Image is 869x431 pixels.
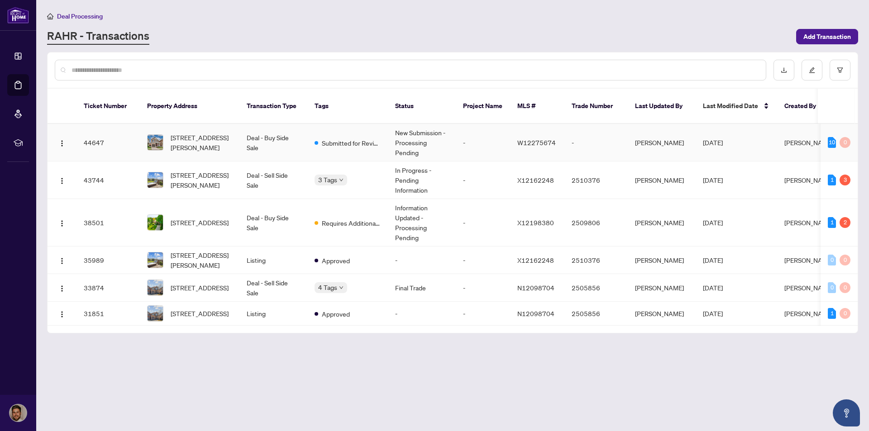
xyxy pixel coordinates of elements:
th: Last Modified Date [696,89,777,124]
td: - [456,199,510,246]
img: logo [7,7,29,24]
span: Approved [322,256,350,265]
img: thumbnail-img [148,306,163,321]
div: 3 [840,175,850,185]
td: [PERSON_NAME] [628,302,696,326]
th: Trade Number [564,89,628,124]
td: 33874 [76,274,140,302]
span: down [339,285,344,290]
img: thumbnail-img [148,215,163,230]
td: Deal - Buy Side Sale [239,124,307,161]
span: Last Modified Date [703,101,758,111]
td: Listing [239,246,307,274]
td: In Progress - Pending Information [388,161,456,199]
button: Open asap [833,399,860,426]
span: Submitted for Review [322,138,381,148]
img: Profile Icon [10,404,27,422]
td: 35989 [76,246,140,274]
span: X12162248 [517,176,554,184]
span: [DATE] [703,218,723,227]
div: 0 [840,137,850,148]
th: Last Updated By [628,89,696,124]
span: X12198380 [517,218,554,227]
td: - [564,124,628,161]
span: edit [809,67,815,73]
img: thumbnail-img [148,252,163,268]
button: Logo [55,135,69,150]
img: Logo [58,177,66,185]
td: [PERSON_NAME] [628,199,696,246]
th: Created By [777,89,831,124]
span: 4 Tags [318,282,337,293]
span: [DATE] [703,309,723,317]
td: Final Trade [388,274,456,302]
td: 2509806 [564,199,628,246]
th: Status [388,89,456,124]
span: [DATE] [703,138,723,147]
span: [PERSON_NAME] [784,284,833,292]
span: Add Transaction [803,29,851,44]
button: edit [802,60,822,81]
span: X12162248 [517,256,554,264]
td: 44647 [76,124,140,161]
button: Logo [55,253,69,267]
td: - [456,274,510,302]
td: [PERSON_NAME] [628,274,696,302]
td: - [456,124,510,161]
td: Information Updated - Processing Pending [388,199,456,246]
td: [PERSON_NAME] [628,124,696,161]
div: 1 [828,175,836,185]
span: N12098704 [517,309,554,317]
img: thumbnail-img [148,135,163,150]
td: [PERSON_NAME] [628,161,696,199]
div: 1 [828,217,836,228]
img: Logo [58,220,66,227]
span: [STREET_ADDRESS][PERSON_NAME] [171,170,232,190]
th: Transaction Type [239,89,307,124]
span: Deal Processing [57,12,103,20]
span: down [339,178,344,182]
span: [PERSON_NAME] [784,309,833,317]
span: download [781,67,787,73]
td: - [456,302,510,326]
th: Property Address [140,89,239,124]
td: [PERSON_NAME] [628,246,696,274]
span: filter [837,67,843,73]
span: [DATE] [703,284,723,292]
img: Logo [58,285,66,292]
span: Approved [322,309,350,319]
td: 2505856 [564,302,628,326]
img: thumbnail-img [148,280,163,295]
span: [PERSON_NAME] [784,256,833,264]
td: - [388,302,456,326]
td: 38501 [76,199,140,246]
td: - [456,161,510,199]
img: Logo [58,140,66,147]
button: Logo [55,306,69,321]
td: - [388,246,456,274]
div: 0 [840,255,850,265]
div: 0 [840,308,850,319]
th: Tags [307,89,388,124]
span: [PERSON_NAME] [784,176,833,184]
td: - [456,246,510,274]
span: W12275674 [517,138,556,147]
div: 0 [828,282,836,293]
span: [DATE] [703,256,723,264]
td: Deal - Sell Side Sale [239,274,307,302]
span: Requires Additional Docs [322,218,381,228]
button: Logo [55,173,69,187]
button: Logo [55,280,69,295]
div: 2 [840,217,850,228]
td: Deal - Buy Side Sale [239,199,307,246]
div: 0 [828,255,836,265]
div: 1 [828,308,836,319]
button: Logo [55,215,69,230]
td: 31851 [76,302,140,326]
td: Deal - Sell Side Sale [239,161,307,199]
img: thumbnail-img [148,172,163,188]
td: New Submission - Processing Pending [388,124,456,161]
th: Ticket Number [76,89,140,124]
img: Logo [58,257,66,265]
img: Logo [58,311,66,318]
